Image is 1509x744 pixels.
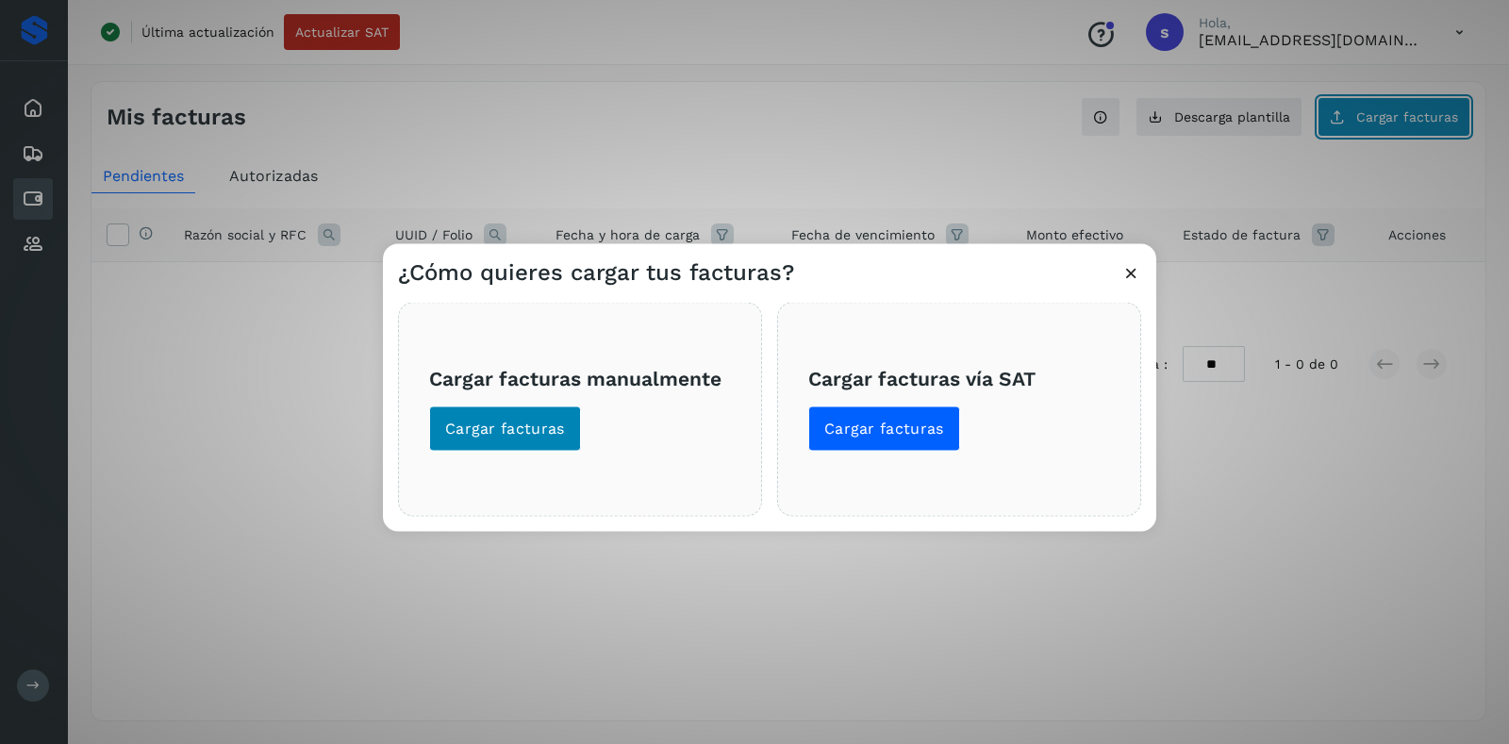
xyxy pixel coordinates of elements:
span: Cargar facturas [445,418,565,438]
span: Cargar facturas [824,418,944,438]
h3: Cargar facturas manualmente [429,367,731,390]
button: Cargar facturas [429,405,581,451]
h3: Cargar facturas vía SAT [808,367,1110,390]
h3: ¿Cómo quieres cargar tus facturas? [398,258,794,286]
button: Cargar facturas [808,405,960,451]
